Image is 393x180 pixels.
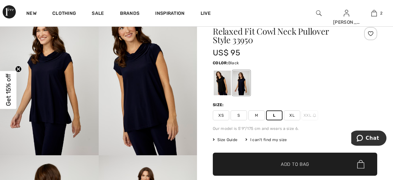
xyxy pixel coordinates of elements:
a: Sale [92,11,104,17]
span: M [248,110,265,120]
span: Add to Bag [281,161,309,168]
span: S [231,110,247,120]
div: Size: [213,102,225,108]
div: Black [214,71,231,95]
span: XXL [302,110,318,120]
span: US$ 95 [213,48,240,57]
img: 1ère Avenue [3,5,16,18]
span: L [266,110,282,120]
iframe: Opens a widget where you can chat to one of our agents [351,131,386,147]
span: XL [284,110,300,120]
span: 2 [380,10,382,16]
button: Add to Bag [213,153,377,176]
div: Our model is 5'9"/175 cm and wears a size 6. [213,126,377,132]
h1: Relaxed Fit Cowl Neck Pullover Style 33950 [213,27,350,44]
img: Bag.svg [357,160,364,168]
button: Close teaser [15,66,22,73]
span: Get 15% off [5,74,12,106]
a: New [26,11,37,17]
img: My Info [344,9,349,17]
span: Black [228,61,239,65]
img: My Bag [371,9,377,17]
a: Clothing [52,11,76,17]
div: Navy [233,71,250,95]
a: Brands [120,11,140,17]
img: search the website [316,9,322,17]
a: Sign In [344,10,349,16]
span: XS [213,110,229,120]
img: Relaxed Fit Cowl Neck Pullover Style 33950. 2 [99,7,197,155]
span: Color: [213,61,228,65]
a: Live [201,10,211,17]
span: Inspiration [155,11,184,17]
a: 2 [360,9,387,17]
img: ring-m.svg [313,114,316,117]
div: [PERSON_NAME] [333,19,360,26]
div: I can't find my size [245,137,287,143]
span: Size Guide [213,137,237,143]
